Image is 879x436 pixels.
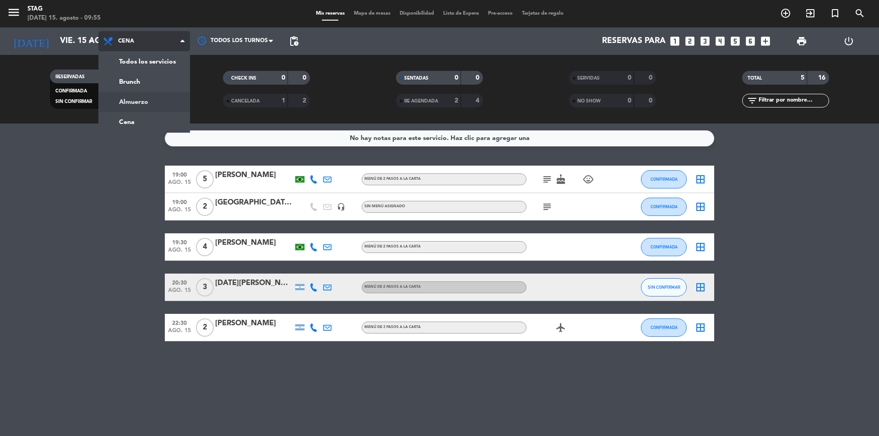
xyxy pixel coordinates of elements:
span: Reservas para [602,37,666,46]
i: child_care [583,174,594,185]
span: Cena [118,38,134,44]
strong: 0 [476,75,481,81]
a: Todos los servicios [99,52,190,72]
div: [PERSON_NAME] [215,169,293,181]
i: search [854,8,865,19]
i: airplanemode_active [555,322,566,333]
strong: 2 [303,97,308,104]
strong: 0 [455,75,458,81]
span: SIN CONFIRMAR [648,285,680,290]
i: arrow_drop_down [85,36,96,47]
span: 2 [196,198,214,216]
i: looks_5 [729,35,741,47]
i: turned_in_not [830,8,841,19]
i: border_all [695,242,706,253]
button: CONFIRMADA [641,198,687,216]
i: power_settings_new [843,36,854,47]
button: menu [7,5,21,22]
div: LOG OUT [825,27,872,55]
span: ago. 15 [168,287,191,298]
i: looks_6 [744,35,756,47]
i: cake [555,174,566,185]
div: No hay notas para este servicio. Haz clic para agregar una [350,133,530,144]
strong: 0 [649,75,654,81]
i: border_all [695,201,706,212]
i: looks_3 [699,35,711,47]
div: [GEOGRAPHIC_DATA] y [PERSON_NAME] [215,197,293,209]
span: RE AGENDADA [404,99,438,103]
strong: 0 [628,75,631,81]
div: STAG [27,5,101,14]
span: SIN CONFIRMAR [55,99,92,104]
span: 19:00 [168,169,191,179]
span: Disponibilidad [395,11,439,16]
i: border_all [695,174,706,185]
strong: 2 [455,97,458,104]
span: CONFIRMADA [651,177,678,182]
span: pending_actions [288,36,299,47]
i: looks_two [684,35,696,47]
span: CONFIRMADA [55,89,87,93]
span: 4 [196,238,214,256]
span: 22:30 [168,317,191,328]
strong: 0 [282,75,285,81]
span: Menú de 2 pasos a la Carta [364,177,421,181]
span: 5 [196,170,214,188]
i: add_box [760,35,771,47]
i: menu [7,5,21,19]
input: Filtrar por nombre... [758,96,829,106]
i: border_all [695,282,706,293]
span: 19:30 [168,237,191,247]
span: NO SHOW [577,99,601,103]
i: headset_mic [337,203,345,211]
button: CONFIRMADA [641,318,687,337]
span: Mis reservas [311,11,349,16]
div: [PERSON_NAME] [215,318,293,329]
a: Brunch [99,72,190,92]
button: CONFIRMADA [641,170,687,188]
strong: 16 [818,75,827,81]
span: 20:30 [168,277,191,287]
span: print [796,36,807,47]
i: border_all [695,322,706,333]
strong: 0 [628,97,631,104]
span: CONFIRMADA [651,204,678,209]
span: Lista de Espera [439,11,483,16]
span: CONFIRMADA [651,325,678,330]
a: Cena [99,112,190,132]
span: Sin menú asignado [364,205,405,208]
span: Menú de 3 pasos a la Carta [364,325,421,329]
button: CONFIRMADA [641,238,687,256]
span: ago. 15 [168,328,191,338]
i: filter_list [747,95,758,106]
strong: 4 [476,97,481,104]
span: 19:00 [168,196,191,207]
i: looks_one [669,35,681,47]
div: [PERSON_NAME] [215,237,293,249]
span: TOTAL [748,76,762,81]
span: CONFIRMADA [651,244,678,249]
span: 2 [196,318,214,337]
span: Mapa de mesas [349,11,395,16]
i: subject [542,201,553,212]
span: SERVIDAS [577,76,600,81]
span: Tarjetas de regalo [517,11,568,16]
i: add_circle_outline [780,8,791,19]
button: SIN CONFIRMAR [641,278,687,296]
span: ago. 15 [168,207,191,217]
div: [DATE][PERSON_NAME] [215,277,293,289]
i: looks_4 [714,35,726,47]
span: RESERVADAS [55,75,85,79]
span: ago. 15 [168,179,191,190]
span: CHECK INS [231,76,256,81]
span: 3 [196,278,214,296]
strong: 1 [282,97,285,104]
span: CANCELADA [231,99,260,103]
span: SENTADAS [404,76,429,81]
div: [DATE] 15. agosto - 09:55 [27,14,101,23]
i: subject [542,174,553,185]
strong: 0 [303,75,308,81]
strong: 5 [801,75,804,81]
i: [DATE] [7,31,55,51]
i: exit_to_app [805,8,816,19]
